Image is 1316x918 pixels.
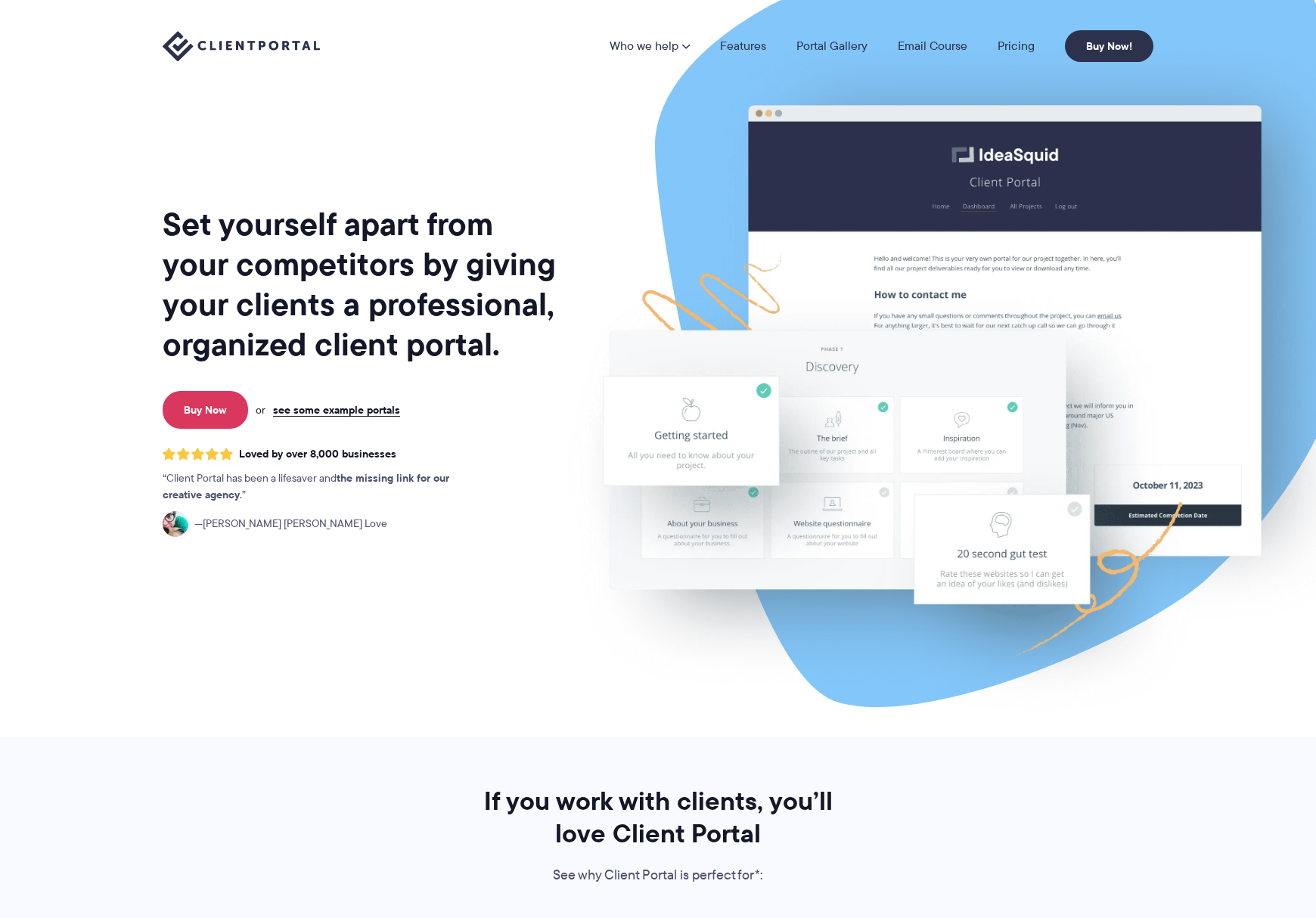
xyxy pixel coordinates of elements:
a: see some example portals [273,403,400,417]
a: Features [720,40,766,52]
a: Portal Gallery [796,40,868,52]
a: Buy Now [163,391,248,429]
h2: If you work with clients, you’ll love Client Portal [463,785,853,850]
a: Email Course [898,40,967,52]
p: See why Client Portal is perfect for*: [463,864,853,887]
span: Loved by over 8,000 businesses [239,448,396,461]
a: Pricing [998,40,1035,52]
span: [PERSON_NAME] [PERSON_NAME] Love [194,516,387,532]
p: Client Portal has been a lifesaver and . [163,470,480,504]
span: or [256,403,265,417]
a: Buy Now! [1065,30,1153,62]
strong: the missing link for our creative agency [163,470,449,503]
a: Who we help [610,40,690,52]
h1: Set yourself apart from your competitors by giving your clients a professional, organized client ... [163,204,559,364]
